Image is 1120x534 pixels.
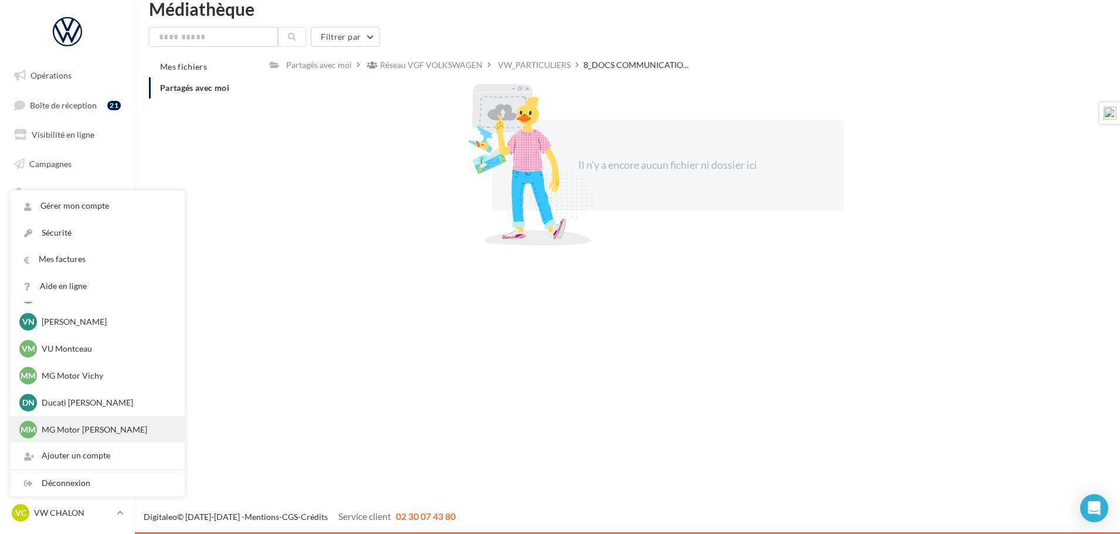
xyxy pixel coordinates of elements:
span: VC [15,507,26,519]
span: Boîte de réception [30,100,97,110]
a: Calendrier [7,239,128,264]
a: Mes factures [10,246,185,273]
a: VC VW CHALON [9,502,125,524]
span: Mes fichiers [160,62,207,72]
span: VN [22,316,35,328]
span: Contacts [29,188,62,198]
a: Digitaleo [144,512,177,522]
a: Campagnes [7,152,128,176]
p: VW CHALON [34,507,112,519]
div: Partagés avec moi [286,59,352,71]
span: Service client [338,511,391,522]
span: Il n'y a encore aucun fichier ni dossier ici [578,158,757,171]
a: Crédits [301,512,328,522]
div: VW_PARTICULIERS [498,59,571,71]
div: Ajouter un compte [10,443,185,469]
a: Boîte de réception21 [7,93,128,118]
span: Visibilité en ligne [32,130,94,140]
button: Filtrer par [311,27,380,47]
p: MG Motor Vichy [42,370,171,382]
a: Aide en ligne [10,273,185,300]
span: © [DATE]-[DATE] - - - [144,512,456,522]
span: 8_DOCS COMMUNICATIO... [583,59,688,71]
a: Visibilité en ligne [7,123,128,147]
span: MM [21,370,36,382]
a: Opérations [7,63,128,88]
span: DN [22,397,35,409]
a: Sécurité [10,220,185,246]
span: MM [21,424,36,436]
span: Opérations [30,70,72,80]
div: 21 [107,101,121,110]
a: Mentions [245,512,279,522]
a: CGS [282,512,298,522]
span: Partagés avec moi [160,83,229,93]
p: VU Montceau [42,343,171,355]
a: ASSETS PERSONNALISABLES [7,268,128,303]
a: Contacts [7,181,128,206]
div: Déconnexion [10,470,185,496]
p: MG Motor [PERSON_NAME] [42,424,171,436]
a: Médiathèque [7,210,128,234]
p: Ducati [PERSON_NAME] [42,397,171,409]
span: Campagnes [29,159,72,169]
a: Gérer mon compte [10,193,185,219]
div: Réseau VGF VOLKSWAGEN [380,59,483,71]
div: Open Intercom Messenger [1080,494,1108,522]
p: [PERSON_NAME] [42,316,171,328]
span: 02 30 07 43 80 [396,511,456,522]
span: VM [22,343,35,355]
